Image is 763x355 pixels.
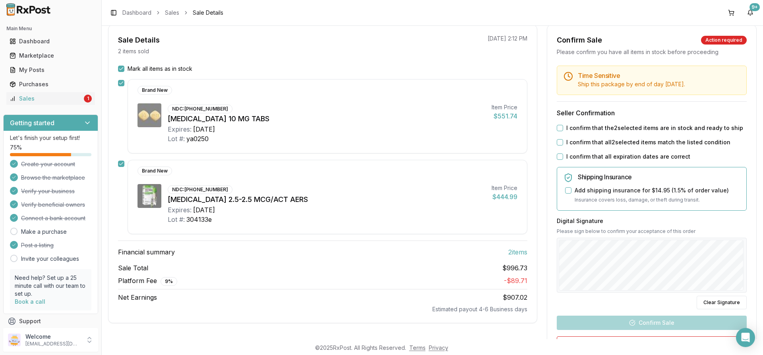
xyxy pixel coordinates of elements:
[193,124,215,134] div: [DATE]
[84,95,92,103] div: 1
[3,35,98,48] button: Dashboard
[566,138,730,146] label: I confirm that all 2 selected items match the listed condition
[25,341,81,347] p: [EMAIL_ADDRESS][DOMAIN_NAME]
[10,52,92,60] div: Marketplace
[6,34,95,48] a: Dashboard
[3,92,98,105] button: Sales1
[503,293,527,301] span: $907.02
[566,153,690,161] label: I confirm that all expiration dates are correct
[429,344,448,351] a: Privacy
[578,81,685,87] span: Ship this package by end of day [DATE] .
[21,241,54,249] span: Post a listing
[193,205,215,215] div: [DATE]
[168,215,185,224] div: Lot #:
[21,228,67,236] a: Make a purchase
[8,334,21,346] img: User avatar
[165,9,179,17] a: Sales
[161,277,177,286] div: 9 %
[749,3,760,11] div: 9+
[193,9,223,17] span: Sale Details
[744,6,757,19] button: 9+
[168,185,232,194] div: NDC: [PHONE_NUMBER]
[575,186,729,194] label: Add shipping insurance for $14.95 ( 1.5 % of order value)
[137,86,172,95] div: Brand New
[502,263,527,273] span: $996.73
[504,277,527,285] span: - $89.71
[128,65,192,73] label: Mark all items as in stock
[492,192,517,202] div: $444.99
[21,214,85,222] span: Connect a bank account
[15,274,87,298] p: Need help? Set up a 25 minute call with our team to set up.
[137,103,161,127] img: Farxiga 10 MG TABS
[21,160,75,168] span: Create your account
[15,298,45,305] a: Book a call
[118,293,157,302] span: Net Earnings
[508,247,527,257] span: 2 item s
[21,201,85,209] span: Verify beneficial owners
[21,174,85,182] span: Browse the marketplace
[6,91,95,106] a: Sales1
[118,305,527,313] div: Estimated payout 4-6 Business days
[186,215,212,224] div: 304133e
[118,247,175,257] span: Financial summary
[492,184,517,192] div: Item Price
[3,78,98,91] button: Purchases
[557,35,602,46] div: Confirm Sale
[122,9,151,17] a: Dashboard
[168,124,192,134] div: Expires:
[118,47,149,55] p: 2 items sold
[6,48,95,63] a: Marketplace
[168,194,485,205] div: [MEDICAL_DATA] 2.5-2.5 MCG/ACT AERS
[137,184,161,208] img: Stiolto Respimat 2.5-2.5 MCG/ACT AERS
[3,49,98,62] button: Marketplace
[3,64,98,76] button: My Posts
[10,66,92,74] div: My Posts
[6,77,95,91] a: Purchases
[21,255,79,263] a: Invite your colleagues
[168,205,192,215] div: Expires:
[6,63,95,77] a: My Posts
[168,105,232,113] div: NDC: [PHONE_NUMBER]
[488,35,527,43] p: [DATE] 2:12 PM
[578,174,740,180] h5: Shipping Insurance
[118,276,177,286] span: Platform Fee
[10,95,82,103] div: Sales
[566,124,743,132] label: I confirm that the 2 selected items are in stock and ready to ship
[575,196,740,204] p: Insurance covers loss, damage, or theft during transit.
[557,217,747,225] h3: Digital Signature
[168,113,485,124] div: [MEDICAL_DATA] 10 MG TABS
[21,187,75,195] span: Verify your business
[701,36,747,45] div: Action required
[118,263,148,273] span: Sale Total
[10,80,92,88] div: Purchases
[10,118,54,128] h3: Getting started
[492,111,517,121] div: $551.74
[10,144,22,151] span: 75 %
[3,314,98,328] button: Support
[557,108,747,118] h3: Seller Confirmation
[186,134,209,144] div: ya0250
[557,228,747,235] p: Please sign below to confirm your acceptance of this order
[3,3,54,16] img: RxPost Logo
[10,37,92,45] div: Dashboard
[492,103,517,111] div: Item Price
[25,333,81,341] p: Welcome
[557,336,747,351] button: I don't have these items available anymore
[10,134,91,142] p: Let's finish your setup first!
[736,328,755,347] div: Open Intercom Messenger
[697,296,747,309] button: Clear Signature
[137,167,172,175] div: Brand New
[118,35,160,46] div: Sale Details
[557,48,747,56] div: Please confirm you have all items in stock before proceeding
[578,72,740,79] h5: Time Sensitive
[6,25,95,32] h2: Main Menu
[168,134,185,144] div: Lot #:
[122,9,223,17] nav: breadcrumb
[409,344,426,351] a: Terms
